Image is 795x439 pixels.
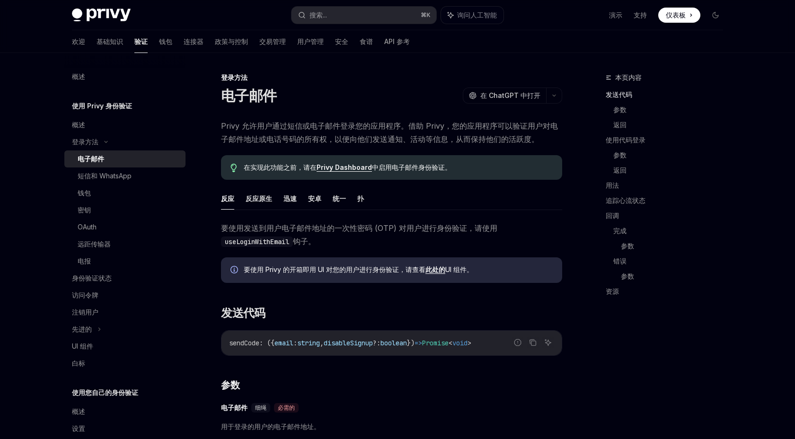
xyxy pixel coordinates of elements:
span: sendCode [229,339,259,347]
span: }) [407,339,415,347]
a: 注销用户 [64,304,185,321]
span: ?: [373,339,380,347]
a: Privy Dashboard [317,163,372,172]
img: 深色标志 [72,9,131,22]
button: 安卓 [308,187,321,210]
font: Privy Dashboard [317,163,372,171]
a: UI 组件 [64,338,185,355]
a: 返回 [613,117,731,132]
a: 错误 [613,254,731,269]
a: 基础知识 [97,30,123,53]
a: 食谱 [360,30,373,53]
font: 注销用户 [72,308,98,316]
font: API 参考 [384,37,410,45]
font: 回调 [606,211,619,219]
a: 仪表板 [658,8,700,23]
font: 参数 [221,379,239,391]
a: 参数 [613,102,731,117]
font: 参数 [613,105,627,114]
a: 电报 [64,253,185,270]
font: 电子邮件 [221,87,276,104]
font: 访问令牌 [72,291,98,299]
font: 短信和 WhatsApp [78,172,132,180]
font: 白标 [72,359,85,367]
font: 在实现此功能之前，请在 [244,163,317,171]
font: OAuth [78,223,97,231]
a: 支持 [634,10,647,20]
span: => [415,339,422,347]
font: ⌘ [421,11,426,18]
a: 电子邮件 [64,150,185,167]
span: < [449,339,452,347]
font: 在 ChatGPT 中打开 [480,91,540,99]
font: 参数 [621,272,634,280]
font: 使用代码登录 [606,136,645,144]
font: 概述 [72,121,85,129]
span: string [297,339,320,347]
font: 电子邮件 [78,155,104,163]
a: 白标 [64,355,185,372]
font: 参数 [613,151,627,159]
a: 交易管理 [259,30,286,53]
a: 回调 [606,208,731,223]
font: K [426,11,431,18]
a: 返回 [613,163,731,178]
button: 切换暗模式 [708,8,723,23]
a: 此处的 [425,265,445,274]
a: 用户管理 [297,30,324,53]
font: 钩子。 [293,237,316,246]
a: 资源 [606,284,731,299]
a: 参数 [621,269,731,284]
font: 仪表板 [666,11,686,19]
a: 设置 [64,420,185,437]
font: 先进的 [72,325,92,333]
span: disableSignup [324,339,373,347]
font: 连接器 [184,37,203,45]
font: 电报 [78,257,91,265]
font: 概述 [72,407,85,415]
a: 概述 [64,403,185,420]
font: 迅速 [283,194,297,202]
a: 钱包 [64,184,185,202]
font: 安全 [335,37,348,45]
font: 细绳 [255,404,266,412]
font: 用户管理 [297,37,324,45]
font: 扑 [357,194,364,202]
span: email [274,339,293,347]
font: UI 组件。 [445,265,473,273]
a: 用法 [606,178,731,193]
a: 发送代码 [606,87,731,102]
font: 必需的 [278,404,295,412]
font: 中启用电子邮件身份验证。 [372,163,451,171]
font: 要使用发送到用户电子邮件地址的一次性密码 (OTP) 对用户进行身份验证，请使用 [221,223,497,233]
a: 访问令牌 [64,287,185,304]
font: 反应原生 [246,194,272,202]
button: 反应 [221,187,234,210]
font: 用法 [606,181,619,189]
a: 远距传输器 [64,236,185,253]
a: 短信和 WhatsApp [64,167,185,184]
font: 远距传输器 [78,240,111,248]
font: 概述 [72,72,85,80]
font: 追踪心流状态 [606,196,645,204]
font: 搜索... [309,11,327,19]
a: 参数 [613,148,731,163]
font: 使用 Privy 身份验证 [72,102,132,110]
a: 使用代码登录 [606,132,731,148]
font: 电子邮件 [221,404,247,412]
font: 本页内容 [615,73,642,81]
button: 复制代码块中的内容 [527,336,539,349]
font: 钱包 [78,189,91,197]
button: 迅速 [283,187,297,210]
font: 支持 [634,11,647,19]
a: 钱包 [159,30,172,53]
span: , [320,339,324,347]
a: 欢迎 [72,30,85,53]
span: : ({ [259,339,274,347]
font: 身份验证状态 [72,274,112,282]
font: 完成 [613,227,627,235]
svg: 提示 [230,164,237,172]
font: 使用您自己的身份验证 [72,388,138,396]
font: 食谱 [360,37,373,45]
